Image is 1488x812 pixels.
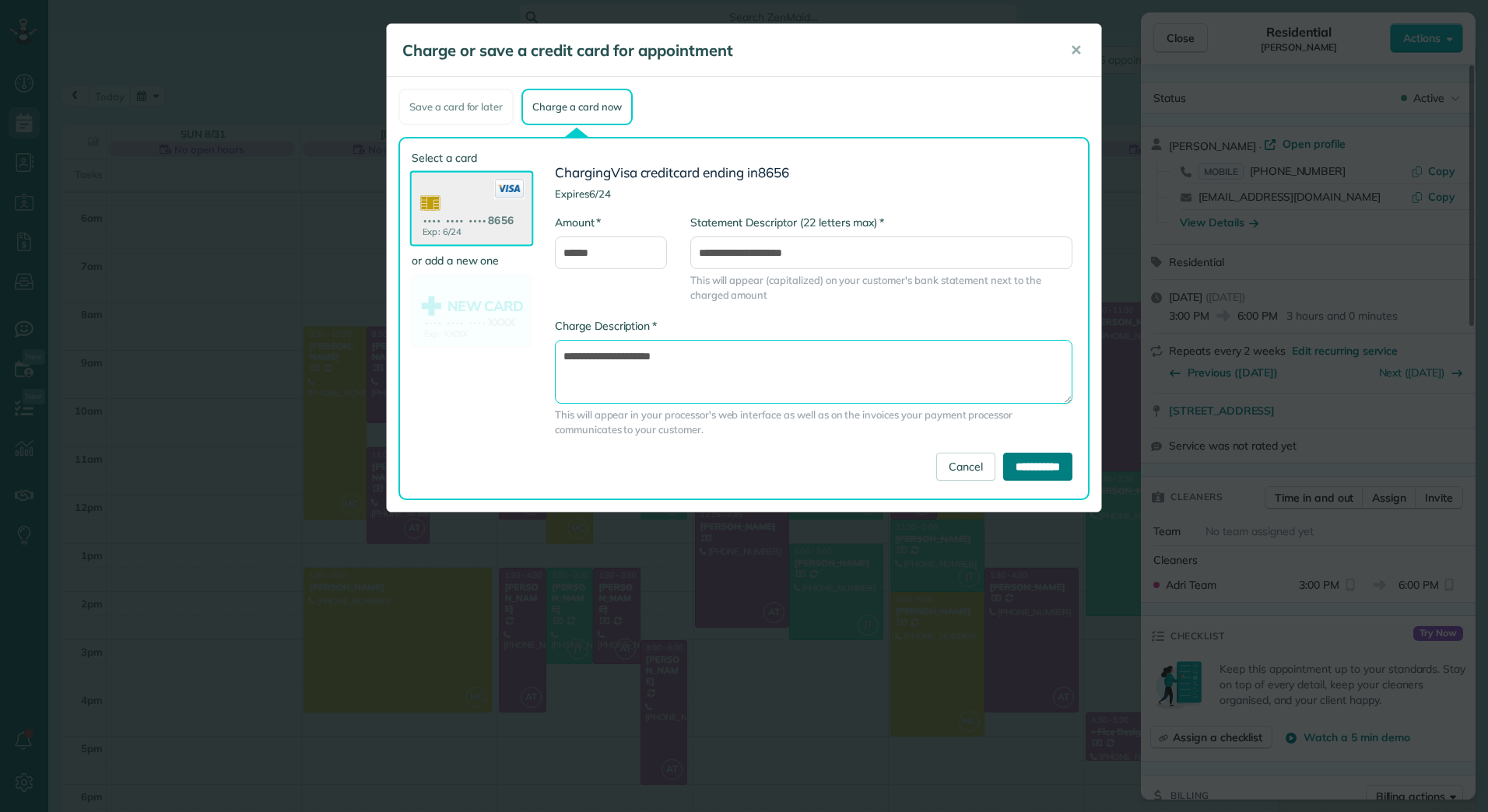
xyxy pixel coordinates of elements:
div: Save a card for later [398,89,514,125]
div: Charge a card now [521,89,632,125]
h4: Expires [555,188,1072,199]
span: ✕ [1070,41,1082,59]
h5: Charge or save a credit card for appointment [402,40,1048,61]
label: Select a card [412,150,532,166]
span: 6/24 [589,187,611,200]
h3: Charging card ending in [555,166,1072,180]
span: credit [640,164,674,180]
label: Statement Descriptor (22 letters max) [690,215,884,230]
label: or add a new one [412,253,532,268]
span: Visa [611,164,637,180]
a: Cancel [936,453,995,481]
label: Amount [555,215,601,230]
span: 8656 [758,164,789,180]
label: Charge Description [555,318,657,334]
span: This will appear (capitalized) on your customer's bank statement next to the charged amount [690,273,1072,303]
span: This will appear in your processor's web interface as well as on the invoices your payment proces... [555,408,1072,437]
